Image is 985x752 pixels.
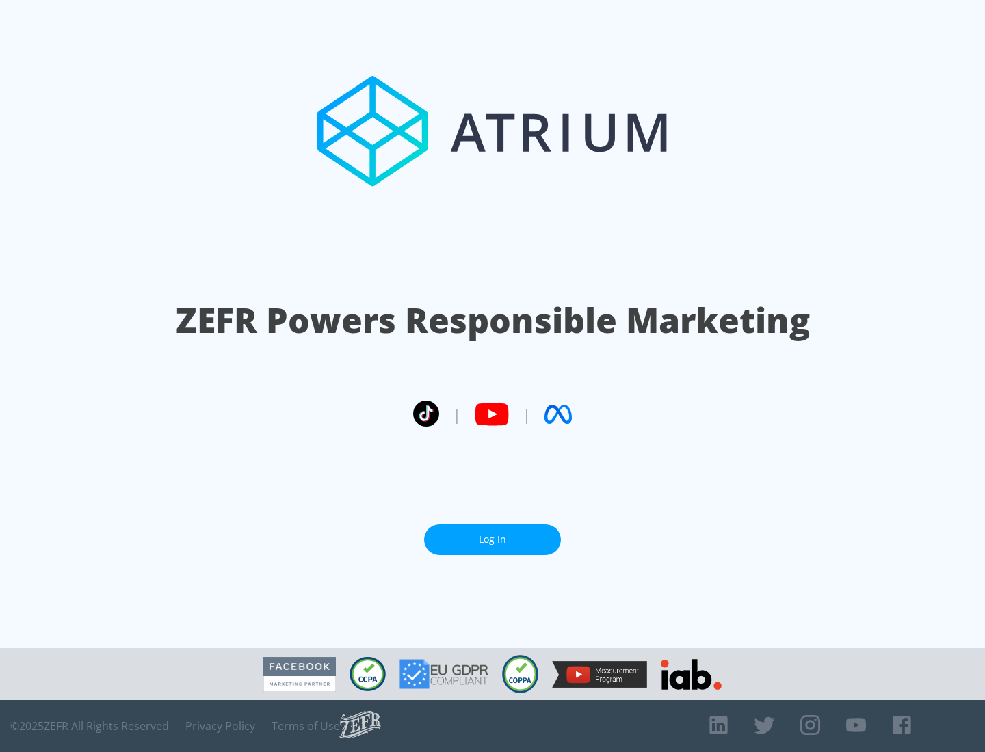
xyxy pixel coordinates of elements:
h1: ZEFR Powers Responsible Marketing [176,297,810,344]
span: © 2025 ZEFR All Rights Reserved [10,719,169,733]
img: COPPA Compliant [502,655,538,693]
img: Facebook Marketing Partner [263,657,336,692]
span: | [453,404,461,425]
img: GDPR Compliant [399,659,488,689]
img: IAB [661,659,722,690]
a: Terms of Use [272,719,340,733]
a: Log In [424,524,561,555]
img: CCPA Compliant [350,657,386,691]
img: YouTube Measurement Program [552,661,647,688]
span: | [523,404,531,425]
a: Privacy Policy [185,719,255,733]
